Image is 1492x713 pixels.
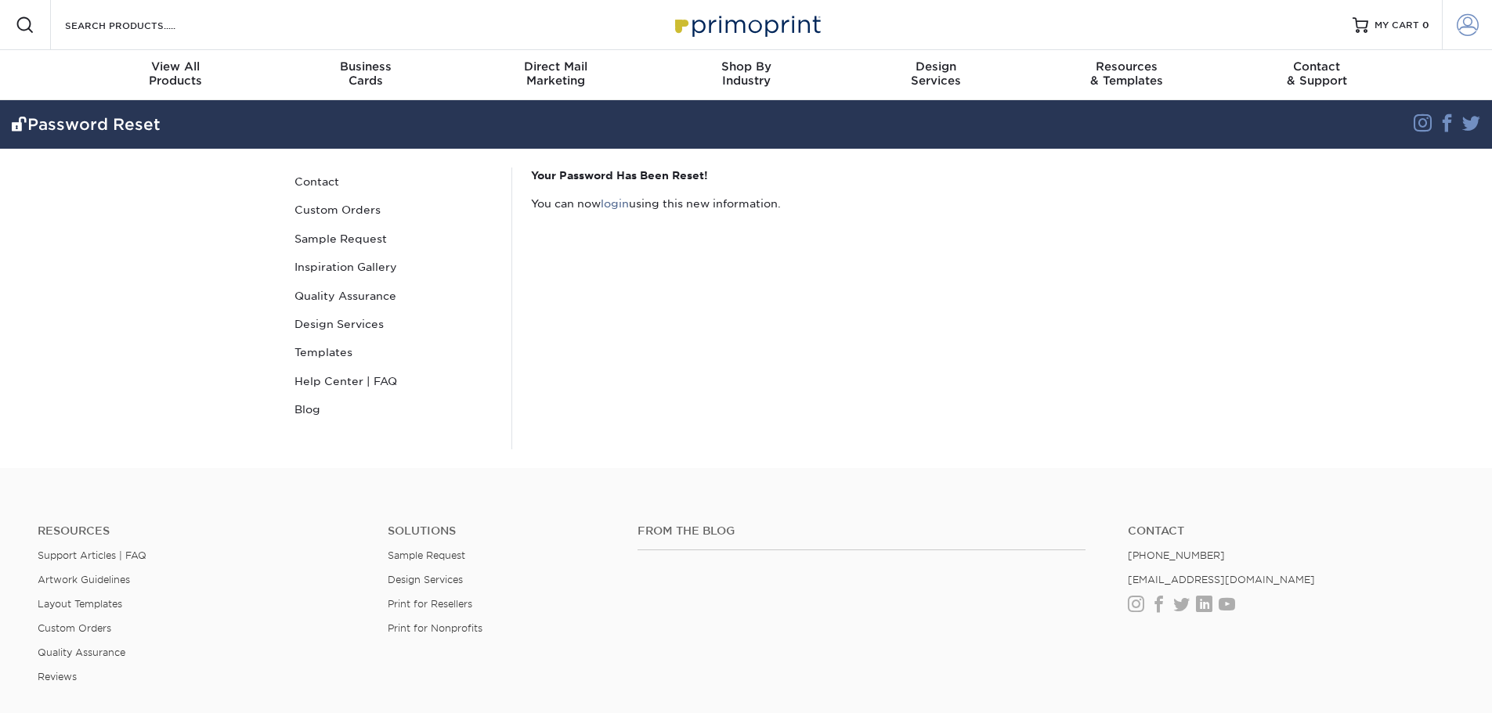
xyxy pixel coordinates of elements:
a: Design Services [288,310,500,338]
span: Contact [1222,59,1412,74]
img: Primoprint [668,8,825,41]
a: Custom Orders [288,196,500,224]
div: & Support [1222,59,1412,88]
span: 0 [1422,20,1429,31]
span: Resources [1031,59,1222,74]
a: BusinessCards [270,50,461,100]
span: Direct Mail [461,59,651,74]
div: & Templates [1031,59,1222,88]
a: Quality Assurance [38,646,125,658]
a: Sample Request [388,549,465,561]
h4: From the Blog [638,524,1086,538]
span: View All [81,59,271,74]
a: View AllProducts [81,50,271,100]
div: Cards [270,59,461,88]
span: Design [841,59,1031,74]
div: Products [81,59,271,88]
a: Quality Assurance [288,282,500,310]
a: Design Services [388,574,463,585]
a: Layout Templates [38,598,122,610]
div: Marketing [461,59,651,88]
a: login [601,197,629,210]
span: MY CART [1375,19,1419,32]
a: Shop ByIndustry [651,50,841,100]
a: [EMAIL_ADDRESS][DOMAIN_NAME] [1128,574,1315,585]
a: Templates [288,338,500,366]
a: Direct MailMarketing [461,50,651,100]
a: Contact& Support [1222,50,1412,100]
a: Blog [288,395,500,423]
a: DesignServices [841,50,1031,100]
a: Contact [288,167,500,196]
a: Help Center | FAQ [288,367,500,395]
h4: Solutions [388,524,614,538]
a: Custom Orders [38,622,111,634]
span: Shop By [651,59,841,74]
a: Support Articles | FAQ [38,549,146,561]
div: Industry [651,59,841,88]
div: Services [841,59,1031,88]
p: You can now using this new information. [531,196,1198,211]
a: Sample Request [288,225,500,253]
a: Resources& Templates [1031,50,1222,100]
a: [PHONE_NUMBER] [1128,549,1225,561]
input: SEARCH PRODUCTS..... [63,16,216,34]
a: Print for Resellers [388,598,472,610]
a: Contact [1128,524,1454,538]
a: Inspiration Gallery [288,253,500,281]
a: Print for Nonprofits [388,622,482,634]
a: Artwork Guidelines [38,574,130,585]
span: Business [270,59,461,74]
strong: Your Password Has Been Reset! [531,169,708,182]
h4: Resources [38,524,364,538]
a: Reviews [38,671,77,682]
